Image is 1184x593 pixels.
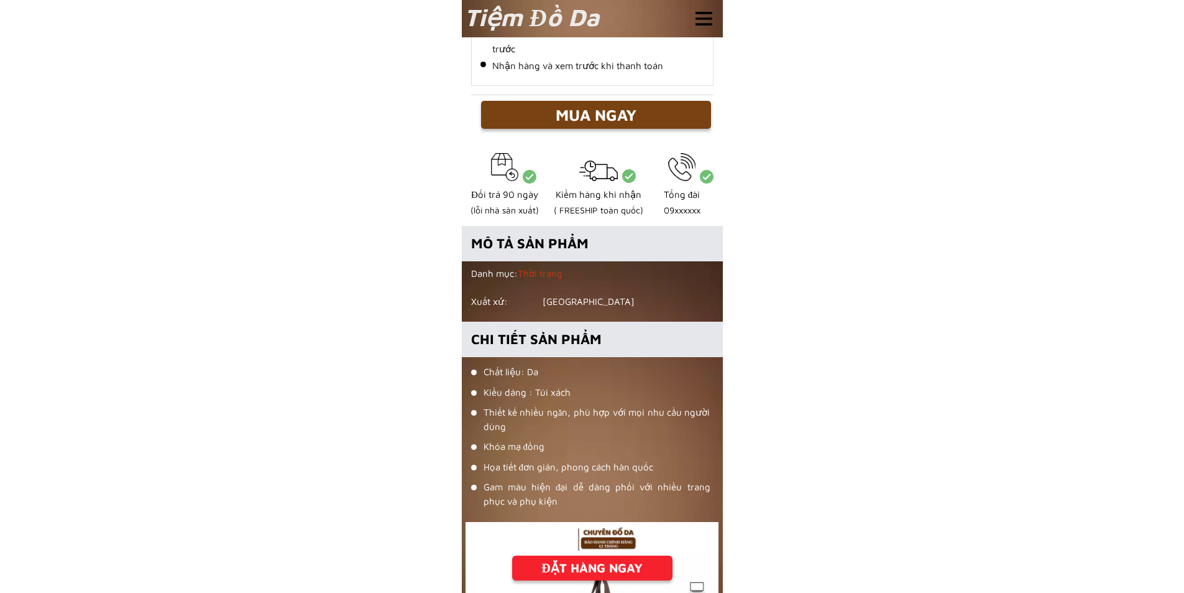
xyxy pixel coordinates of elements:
h4: CHI TIẾT SẢN PHẨM [471,329,678,350]
li: Gam màu hiện đại dễ dàng phối với nhiều trang phục và phụ kiện [471,480,710,515]
li: Giao hàng nhanh nội thành 4 giờ khi thanh toán trước [480,24,704,57]
h3: 09xxxxxx [629,203,735,217]
h4: MÔ TẢ SẢN PHẨM [471,233,678,254]
h3: Đổi trả 90 ngày [452,188,558,202]
li: Kiểu dáng : Túi xách [471,386,710,406]
li: Thiết kế nhiều ngăn, phù hợp với mọi nhu cầu người dùng [471,406,710,440]
h3: (lỗi nhà sản xuất) [452,203,558,217]
h6: Danh mục: Xuất xứ: [GEOGRAPHIC_DATA] [471,267,703,309]
div: MUA NGAY [481,103,711,127]
li: Họa tiết đơn giản, phong cách hàn quốc [471,460,710,481]
h3: Kiểm hàng khi nhận [546,188,651,202]
span: Thời trang [518,268,562,279]
li: Chất liệu: Da [471,365,710,386]
li: Nhận hàng và xem trước khi thanh toán [480,57,704,74]
div: ĐẶT HÀNG NGAY [512,559,672,577]
h3: ( FREESHIP toàn quốc) [546,203,651,217]
h3: Tổng đài [629,188,735,202]
li: Khóa mạ đồng [471,440,710,460]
